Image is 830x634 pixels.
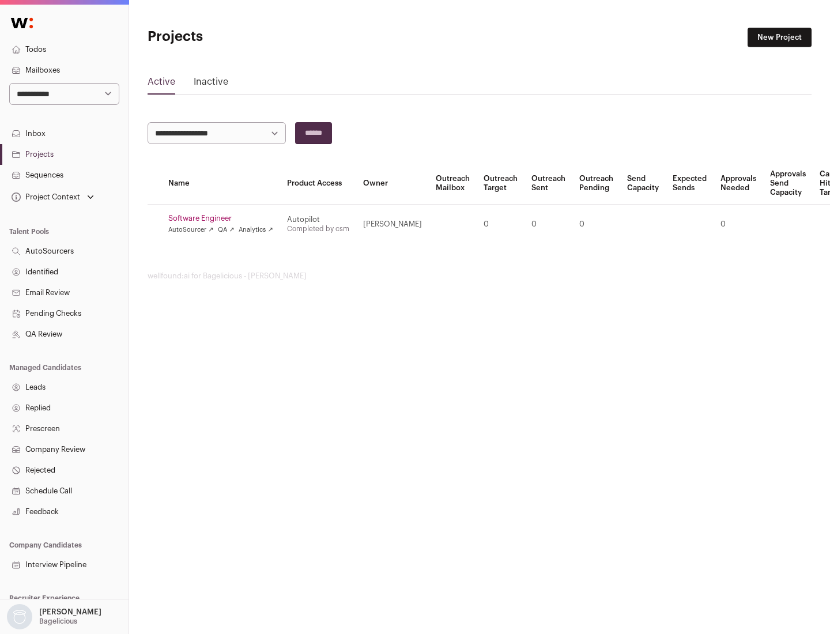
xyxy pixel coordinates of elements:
[572,205,620,244] td: 0
[239,225,273,235] a: Analytics ↗
[477,163,525,205] th: Outreach Target
[280,163,356,205] th: Product Access
[194,75,228,93] a: Inactive
[161,163,280,205] th: Name
[168,214,273,223] a: Software Engineer
[763,163,813,205] th: Approvals Send Capacity
[477,205,525,244] td: 0
[666,163,714,205] th: Expected Sends
[5,604,104,629] button: Open dropdown
[429,163,477,205] th: Outreach Mailbox
[287,225,349,232] a: Completed by csm
[7,604,32,629] img: nopic.png
[525,163,572,205] th: Outreach Sent
[356,205,429,244] td: [PERSON_NAME]
[9,189,96,205] button: Open dropdown
[39,607,101,617] p: [PERSON_NAME]
[714,205,763,244] td: 0
[168,225,213,235] a: AutoSourcer ↗
[148,75,175,93] a: Active
[148,271,812,281] footer: wellfound:ai for Bagelicious - [PERSON_NAME]
[356,163,429,205] th: Owner
[748,28,812,47] a: New Project
[714,163,763,205] th: Approvals Needed
[5,12,39,35] img: Wellfound
[9,193,80,202] div: Project Context
[572,163,620,205] th: Outreach Pending
[287,215,349,224] div: Autopilot
[39,617,77,626] p: Bagelicious
[620,163,666,205] th: Send Capacity
[218,225,234,235] a: QA ↗
[148,28,369,46] h1: Projects
[525,205,572,244] td: 0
